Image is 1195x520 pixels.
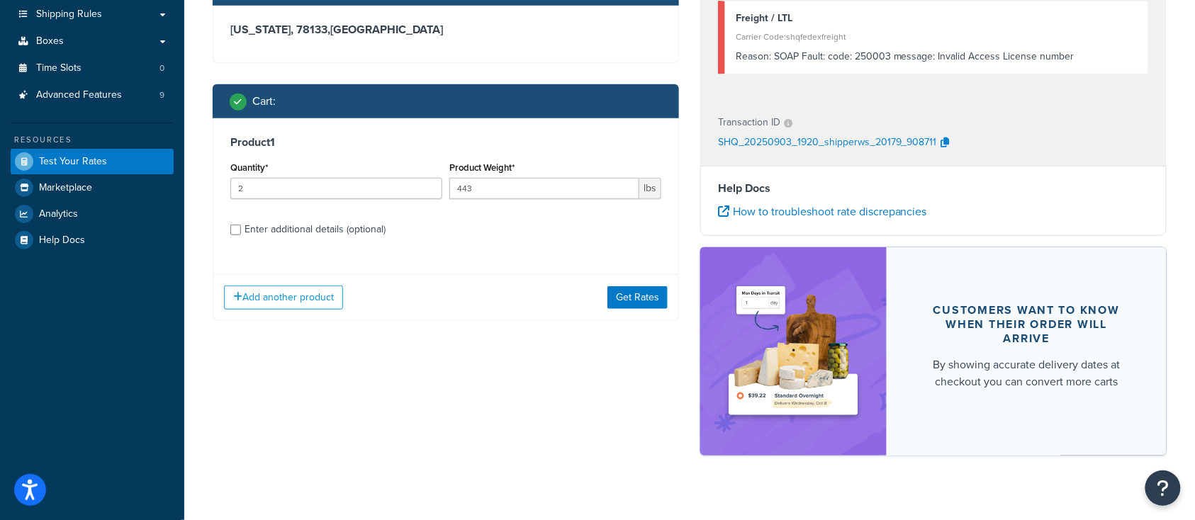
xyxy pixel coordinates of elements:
[11,1,174,28] a: Shipping Rules
[11,175,174,200] a: Marketplace
[230,23,661,37] h3: [US_STATE], 78133 , [GEOGRAPHIC_DATA]
[718,113,780,132] p: Transaction ID
[722,269,865,434] img: feature-image-ddt-36eae7f7280da8017bfb280eaccd9c446f90b1fe08728e4019434db127062ab4.png
[921,356,1133,390] div: By showing accurate delivery dates at checkout you can convert more carts
[607,286,668,309] button: Get Rates
[11,28,174,55] a: Boxes
[11,55,174,81] a: Time Slots0
[159,62,164,74] span: 0
[230,135,661,149] h3: Product 1
[11,55,174,81] li: Time Slots
[39,156,107,168] span: Test Your Rates
[736,47,1138,67] div: SOAP Fault: code: 250003 message: Invalid Access License number
[449,178,639,199] input: 0.00
[718,132,937,154] p: SHQ_20250903_1920_shipperws_20179_908711
[718,180,1149,197] h4: Help Docs
[230,225,241,235] input: Enter additional details (optional)
[39,234,85,247] span: Help Docs
[36,9,102,21] span: Shipping Rules
[736,49,771,64] span: Reason:
[1145,470,1181,506] button: Open Resource Center
[230,178,442,199] input: 0.0
[159,89,164,101] span: 9
[36,35,64,47] span: Boxes
[252,95,276,108] h2: Cart :
[736,27,1138,47] div: Carrier Code: shqfedexfreight
[11,134,174,146] div: Resources
[224,286,343,310] button: Add another product
[11,227,174,253] a: Help Docs
[11,149,174,174] a: Test Your Rates
[11,201,174,227] a: Analytics
[36,62,82,74] span: Time Slots
[39,182,92,194] span: Marketplace
[921,303,1133,346] div: Customers want to know when their order will arrive
[449,162,515,173] label: Product Weight*
[11,82,174,108] a: Advanced Features9
[245,220,386,239] div: Enter additional details (optional)
[639,178,661,199] span: lbs
[11,82,174,108] li: Advanced Features
[39,208,78,220] span: Analytics
[736,9,1138,28] div: Freight / LTL
[230,162,268,173] label: Quantity*
[36,89,122,101] span: Advanced Features
[718,203,927,220] a: How to troubleshoot rate discrepancies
